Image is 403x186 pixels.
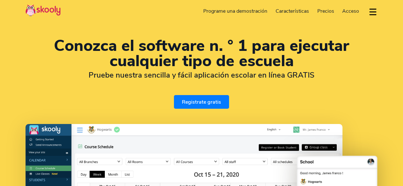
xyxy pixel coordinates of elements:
[199,6,272,16] a: Programe una demostración
[25,4,61,17] img: Skooly
[174,95,229,109] a: Registrate gratis
[271,6,313,16] a: Características
[317,8,334,15] span: Precios
[313,6,338,16] a: Precios
[25,38,378,69] h1: Conozca el software n. ° 1 para ejecutar cualquier tipo de escuela
[342,8,359,15] span: Acceso
[25,70,378,80] h2: Pruebe nuestra sencilla y fácil aplicación escolar en línea GRATIS
[368,4,378,19] button: dropdown menu
[338,6,363,16] a: Acceso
